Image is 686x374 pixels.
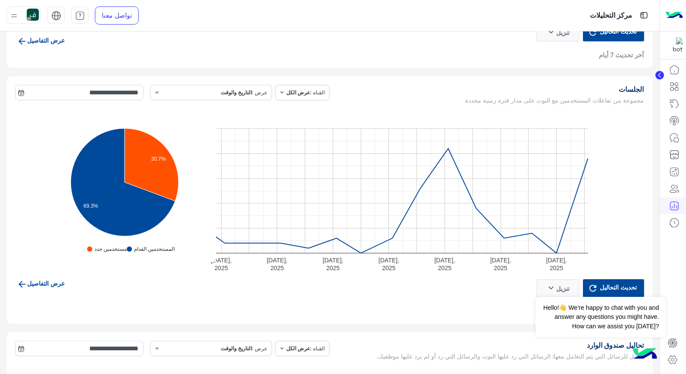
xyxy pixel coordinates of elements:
[15,278,66,289] a: عرض التفاصيل
[333,97,644,104] h5: مجموعة من تفاعلات المستخدمين مع البوت على مدار فترة زمنية محددة
[75,11,85,21] img: tab
[639,10,649,21] img: tab
[630,340,660,370] img: hulul-logo.png
[667,37,683,53] img: 101148596323591
[590,10,632,22] p: مركز التحليلات
[266,257,287,264] text: [DATE],
[546,27,556,37] i: keyboard_arrow_down
[95,6,139,25] a: تواصل معنا
[583,23,644,41] button: تحديث التحاليل
[323,257,343,264] text: [DATE],
[15,35,66,46] a: عرض التفاصيل
[9,10,19,21] img: profile
[333,341,644,349] h1: تحاليل صندوق الوارد
[490,257,511,264] text: [DATE],
[134,246,175,252] text: المستخدمين القدام
[333,85,644,93] h1: الجلسات
[326,265,339,271] text: 2025
[434,257,455,264] text: [DATE],
[494,265,507,271] text: 2025
[151,156,166,162] text: 30.7%
[94,246,127,252] text: مستخدمين جدد
[666,6,683,25] img: Logo
[270,265,284,271] text: 2025
[333,353,644,360] h5: تحليل للرسائل التي يتم التعامل معها: الرسائل التي رد عليها البوت والرسائل التي رد أو لم يرد عليها...
[71,6,88,25] a: tab
[84,203,98,209] text: 69.3%
[25,107,216,262] svg: A chart.
[382,265,395,271] text: 2025
[550,265,563,271] text: 2025
[27,9,39,21] img: userImage
[599,50,644,59] span: آخر تحديث 7 أيام
[536,297,665,337] span: Hello!👋 We're happy to chat with you and answer any questions you might have. How can we assist y...
[51,11,61,21] img: tab
[536,23,579,42] button: تنزيلkeyboard_arrow_down
[546,257,567,264] text: [DATE],
[598,25,639,37] span: تحديث التحاليل
[438,265,451,271] text: 2025
[175,107,644,279] svg: A chart.
[378,257,399,264] text: [DATE],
